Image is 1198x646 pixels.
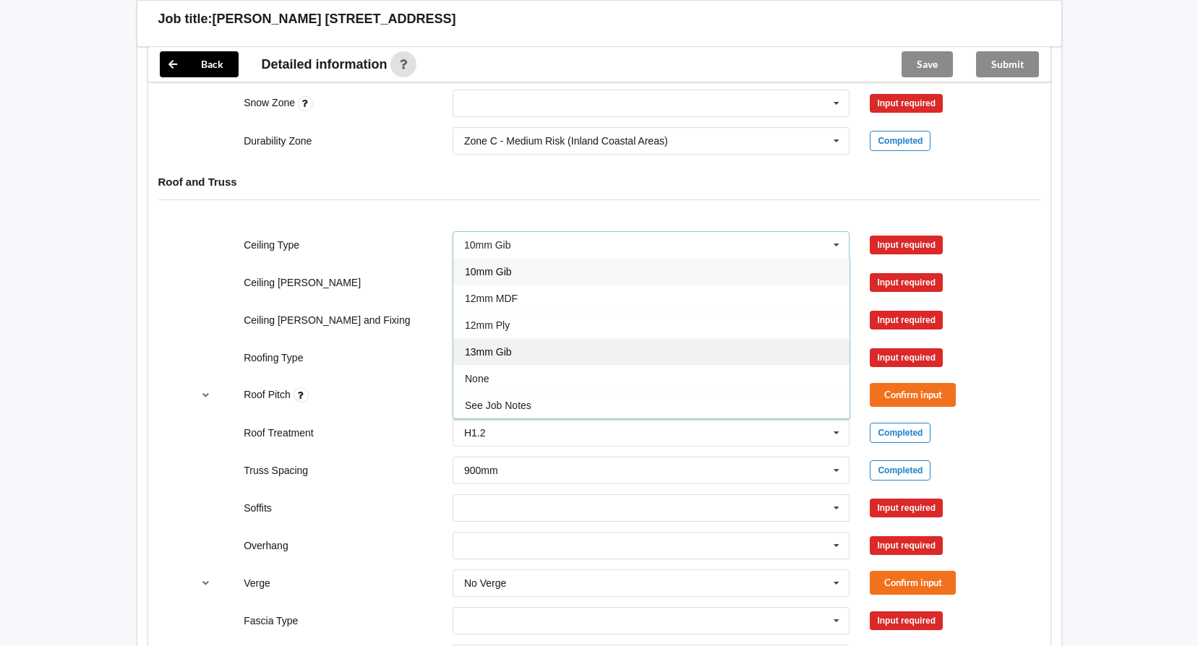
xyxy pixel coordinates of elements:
[465,293,518,304] span: 12mm MDF
[465,319,510,331] span: 12mm Ply
[870,236,943,254] div: Input required
[244,352,303,363] label: Roofing Type
[192,570,220,596] button: reference-toggle
[262,58,388,71] span: Detailed information
[192,382,220,408] button: reference-toggle
[870,571,956,595] button: Confirm input
[158,11,213,27] h3: Job title:
[244,540,288,551] label: Overhang
[244,277,361,288] label: Ceiling [PERSON_NAME]
[870,611,943,630] div: Input required
[870,131,930,151] div: Completed
[870,273,943,292] div: Input required
[244,577,270,589] label: Verge
[465,373,489,384] span: None
[464,578,506,588] div: No Verge
[465,346,512,358] span: 13mm Gib
[213,11,456,27] h3: [PERSON_NAME] [STREET_ADDRESS]
[244,427,314,439] label: Roof Treatment
[465,266,512,277] span: 10mm Gib
[158,175,1040,189] h4: Roof and Truss
[244,502,272,514] label: Soffits
[870,94,943,113] div: Input required
[870,460,930,481] div: Completed
[870,348,943,367] div: Input required
[244,135,312,147] label: Durability Zone
[870,536,943,555] div: Input required
[464,136,668,146] div: Zone C - Medium Risk (Inland Coastal Areas)
[244,389,293,400] label: Roof Pitch
[244,97,298,108] label: Snow Zone
[244,314,410,326] label: Ceiling [PERSON_NAME] and Fixing
[244,465,308,476] label: Truss Spacing
[870,311,943,330] div: Input required
[244,615,298,626] label: Fascia Type
[464,428,486,438] div: H1.2
[464,465,498,475] div: 900mm
[244,239,299,251] label: Ceiling Type
[870,423,930,443] div: Completed
[870,499,943,517] div: Input required
[465,400,531,411] span: See Job Notes
[160,51,239,77] button: Back
[870,383,956,407] button: Confirm input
